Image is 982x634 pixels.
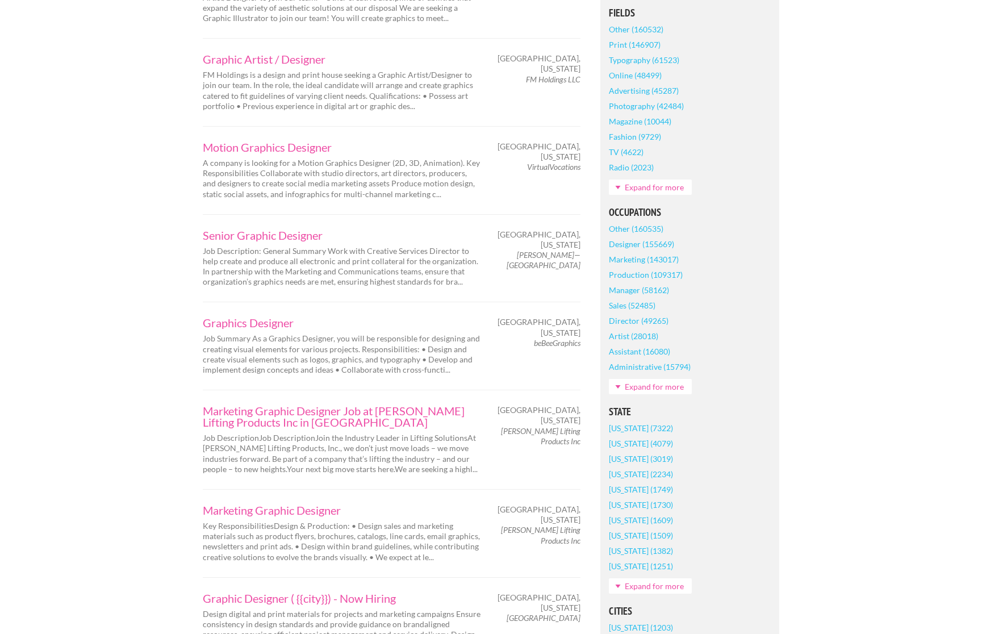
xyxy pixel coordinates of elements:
a: Expand for more [609,379,692,394]
span: [GEOGRAPHIC_DATA], [US_STATE] [498,593,580,613]
span: [GEOGRAPHIC_DATA], [US_STATE] [498,405,580,426]
a: Graphic Designer ( {{city}}) - Now Hiring [203,593,481,604]
span: [GEOGRAPHIC_DATA], [US_STATE] [498,141,580,162]
em: [PERSON_NAME]—[GEOGRAPHIC_DATA] [507,250,580,270]
a: Expand for more [609,578,692,594]
a: [US_STATE] (4079) [609,436,673,451]
a: Other (160535) [609,221,663,236]
em: FM Holdings LLC [526,74,580,84]
a: [US_STATE] (1509) [609,528,673,543]
em: [GEOGRAPHIC_DATA] [507,613,580,623]
em: [PERSON_NAME] Lifting Products Inc [501,426,580,446]
p: A company is looking for a Motion Graphics Designer (2D, 3D, Animation). Key Responsibilities Col... [203,158,481,199]
span: [GEOGRAPHIC_DATA], [US_STATE] [498,53,580,74]
a: Marketing (143017) [609,252,679,267]
em: beBeeGraphics [534,338,580,348]
a: [US_STATE] (1609) [609,512,673,528]
a: Online (48499) [609,68,662,83]
a: Graphic Artist / Designer [203,53,481,65]
h5: Occupations [609,207,771,218]
a: [US_STATE] (1251) [609,558,673,574]
a: Marketing Graphic Designer [203,504,481,516]
a: Administrative (15794) [609,359,691,374]
a: Manager (58162) [609,282,669,298]
a: Advertising (45287) [609,83,679,98]
h5: Fields [609,8,771,18]
a: Artist (28018) [609,328,658,344]
a: Graphics Designer [203,317,481,328]
a: [US_STATE] (1749) [609,482,673,497]
a: Fashion (9729) [609,129,661,144]
h5: Cities [609,606,771,616]
a: Radio (2023) [609,160,654,175]
p: Key ResponsibilitiesDesign & Production: • Design sales and marketing materials such as product f... [203,521,481,562]
em: VirtualVocations [527,162,580,172]
a: [US_STATE] (2234) [609,466,673,482]
a: Marketing Graphic Designer Job at [PERSON_NAME] Lifting Products Inc in [GEOGRAPHIC_DATA] [203,405,481,428]
p: Job Description: General Summary Work with Creative Services Director to help create and produce ... [203,246,481,287]
a: Print (146907) [609,37,661,52]
span: [GEOGRAPHIC_DATA], [US_STATE] [498,504,580,525]
a: Director (49265) [609,313,668,328]
p: Job DescriptionJob DescriptionJoin the Industry Leader in Lifting SolutionsAt [PERSON_NAME] Lifti... [203,433,481,474]
span: [GEOGRAPHIC_DATA], [US_STATE] [498,317,580,337]
a: [US_STATE] (7322) [609,420,673,436]
a: Assistant (16080) [609,344,670,359]
a: Magazine (10044) [609,114,671,129]
a: Sales (52485) [609,298,655,313]
a: Other (160532) [609,22,663,37]
a: Senior Graphic Designer [203,230,481,241]
p: Job Summary As a Graphics Designer, you will be responsible for designing and creating visual ele... [203,333,481,375]
a: [US_STATE] (3019) [609,451,673,466]
a: Photography (42484) [609,98,684,114]
a: [US_STATE] (1382) [609,543,673,558]
a: Motion Graphics Designer [203,141,481,153]
h5: State [609,407,771,417]
p: FM Holdings is a design and print house seeking a Graphic Artist/Designer to join our team. In th... [203,70,481,111]
a: TV (4622) [609,144,643,160]
span: [GEOGRAPHIC_DATA], [US_STATE] [498,230,580,250]
a: Designer (155669) [609,236,674,252]
a: Expand for more [609,180,692,195]
a: [US_STATE] (1730) [609,497,673,512]
a: Production (109317) [609,267,683,282]
em: [PERSON_NAME] Lifting Products Inc [501,525,580,545]
a: Typography (61523) [609,52,679,68]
